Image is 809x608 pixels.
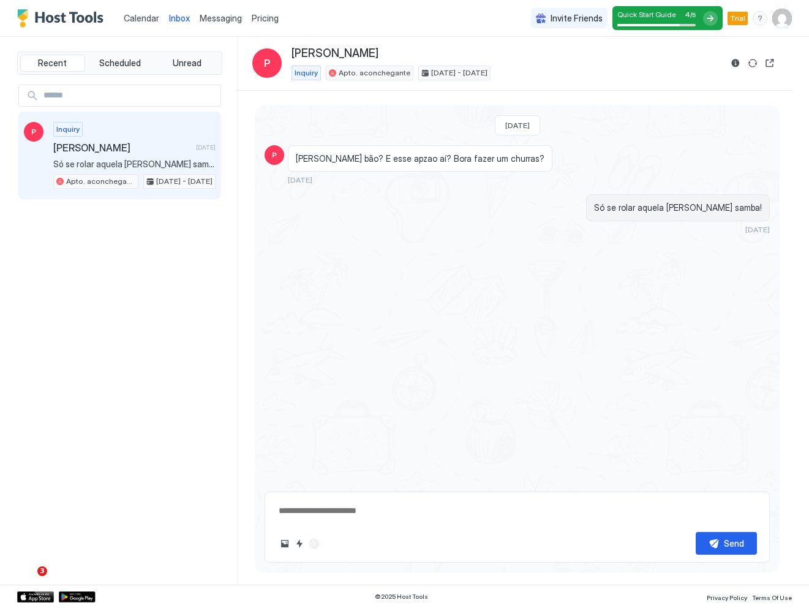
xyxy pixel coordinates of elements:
[200,12,242,25] a: Messaging
[292,536,307,551] button: Quick reply
[169,13,190,23] span: Inbox
[200,13,242,23] span: Messaging
[753,11,767,26] div: menu
[124,12,159,25] a: Calendar
[690,11,696,19] span: / 5
[99,58,141,69] span: Scheduled
[264,56,271,70] span: P
[375,593,428,601] span: © 2025 Host Tools
[53,142,191,154] span: [PERSON_NAME]
[730,13,745,24] span: Trial
[37,566,47,576] span: 3
[288,175,312,184] span: [DATE]
[66,176,135,187] span: Apto. aconchegante
[617,10,676,19] span: Quick Start Guide
[12,566,42,596] iframe: Intercom live chat
[59,591,96,602] a: Google Play Store
[272,150,277,161] span: P
[56,124,80,135] span: Inquiry
[752,590,792,603] a: Terms Of Use
[17,51,222,75] div: tab-group
[292,47,378,61] span: [PERSON_NAME]
[551,13,603,24] span: Invite Friends
[295,67,318,78] span: Inquiry
[707,590,747,603] a: Privacy Policy
[173,58,201,69] span: Unread
[252,13,279,24] span: Pricing
[696,532,757,555] button: Send
[745,225,770,234] span: [DATE]
[53,159,216,170] span: Só se rolar aquela [PERSON_NAME] samba!
[39,85,220,106] input: Input Field
[17,591,54,602] a: App Store
[745,56,760,70] button: Sync reservation
[707,594,747,601] span: Privacy Policy
[156,176,213,187] span: [DATE] - [DATE]
[154,55,219,72] button: Unread
[762,56,777,70] button: Open reservation
[196,143,216,151] span: [DATE]
[38,58,67,69] span: Recent
[17,9,109,28] a: Host Tools Logo
[20,55,85,72] button: Recent
[752,594,792,601] span: Terms Of Use
[431,67,487,78] span: [DATE] - [DATE]
[296,153,544,164] span: [PERSON_NAME] bão? E esse apzao aí? Bora fazer um churras?
[88,55,152,72] button: Scheduled
[31,126,36,137] span: P
[685,10,690,19] span: 4
[724,537,744,550] div: Send
[728,56,743,70] button: Reservation information
[124,13,159,23] span: Calendar
[772,9,792,28] div: User profile
[594,202,762,213] span: Só se rolar aquela [PERSON_NAME] samba!
[339,67,410,78] span: Apto. aconchegante
[169,12,190,25] a: Inbox
[505,121,530,130] span: [DATE]
[277,536,292,551] button: Upload image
